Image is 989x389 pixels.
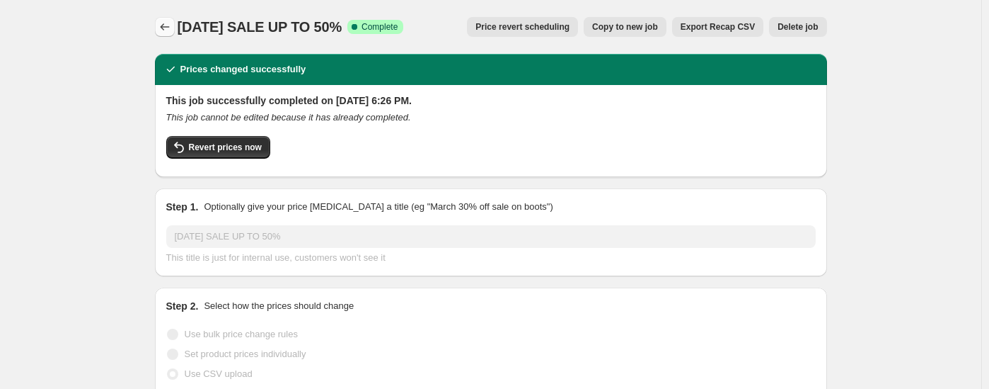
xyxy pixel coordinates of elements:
span: Revert prices now [189,142,262,153]
span: Use CSV upload [185,368,253,379]
span: Complete [362,21,398,33]
h2: This job successfully completed on [DATE] 6:26 PM. [166,94,816,108]
span: Price revert scheduling [475,21,569,33]
h2: Step 2. [166,299,199,313]
button: Export Recap CSV [672,17,763,37]
span: Use bulk price change rules [185,329,298,339]
button: Price change jobs [155,17,175,37]
span: [DATE] SALE UP TO 50% [178,19,342,35]
input: 30% off holiday sale [166,225,816,248]
span: This title is just for internal use, customers won't see it [166,252,386,263]
button: Revert prices now [166,136,270,159]
span: Copy to new job [592,21,658,33]
p: Select how the prices should change [204,299,354,313]
span: Set product prices individually [185,349,306,359]
i: This job cannot be edited because it has already completed. [166,112,411,123]
span: Delete job [777,21,818,33]
button: Price revert scheduling [467,17,578,37]
p: Optionally give your price [MEDICAL_DATA] a title (eg "March 30% off sale on boots") [204,200,553,214]
h2: Step 1. [166,200,199,214]
button: Delete job [769,17,826,37]
h2: Prices changed successfully [180,62,306,77]
button: Copy to new job [584,17,666,37]
span: Export Recap CSV [681,21,755,33]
